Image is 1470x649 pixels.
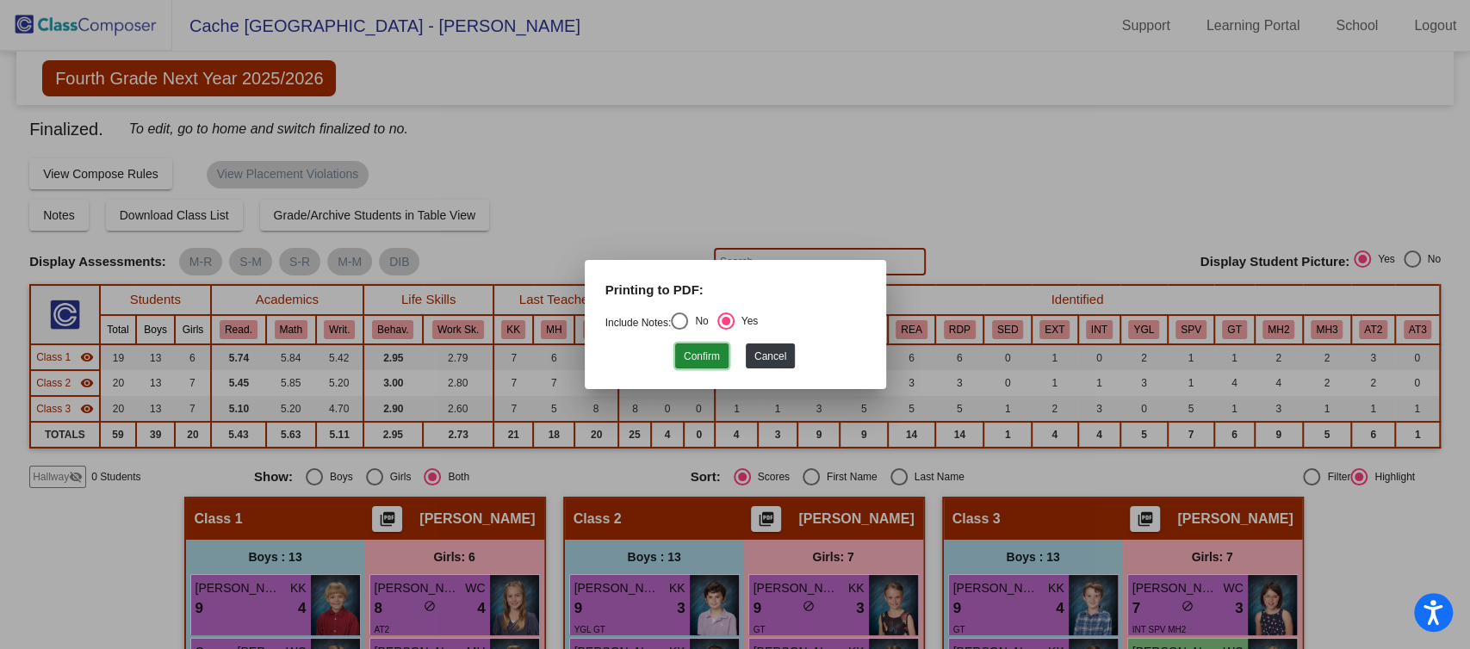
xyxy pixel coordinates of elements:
[688,313,708,329] div: No
[746,343,795,368] button: Cancel
[605,281,704,300] label: Printing to PDF:
[605,317,759,329] mat-radio-group: Select an option
[605,317,672,329] a: Include Notes:
[735,313,759,329] div: Yes
[675,343,729,368] button: Confirm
